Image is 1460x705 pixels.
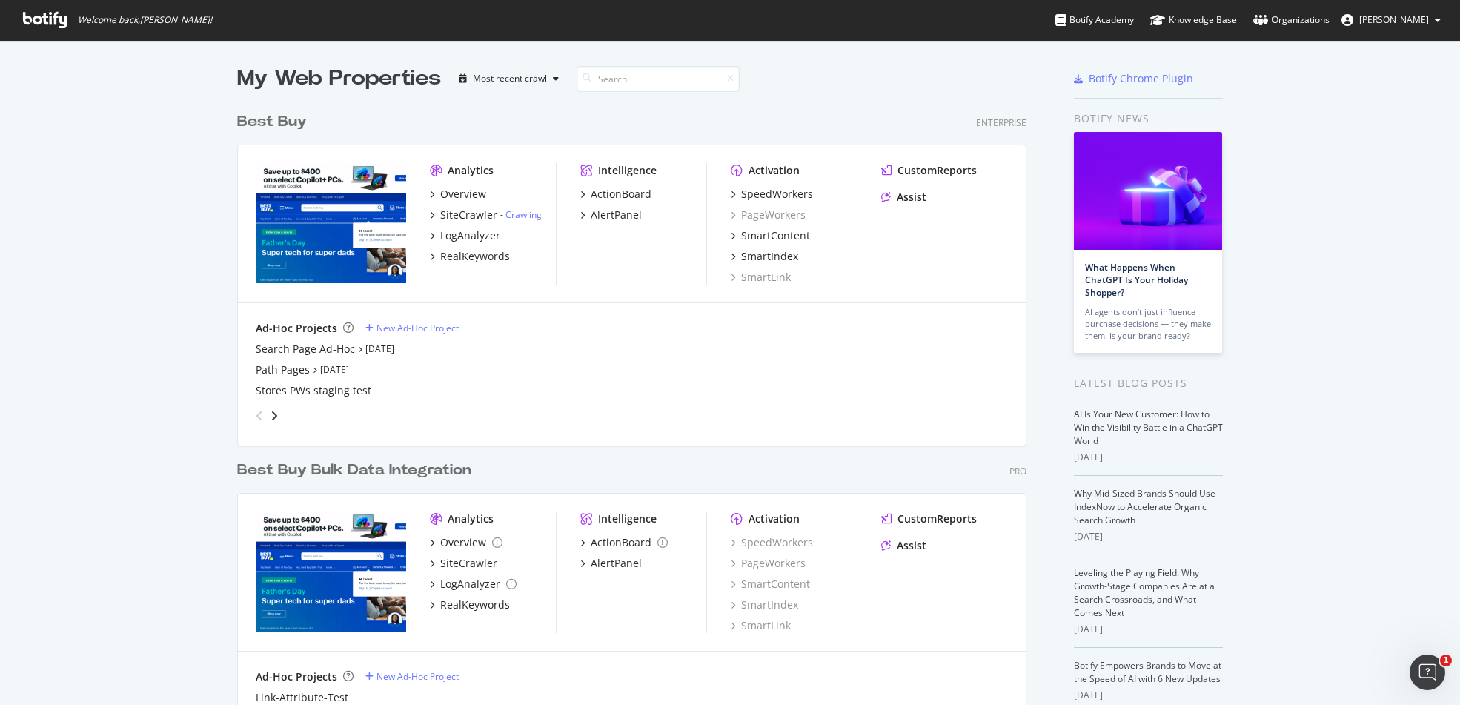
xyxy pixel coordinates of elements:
a: SmartContent [731,577,810,592]
div: RealKeywords [440,598,510,612]
div: [DATE] [1074,451,1223,464]
a: New Ad-Hoc Project [365,322,459,334]
button: [PERSON_NAME] [1330,8,1453,32]
div: RealKeywords [440,249,510,264]
iframe: Intercom live chat [1410,655,1445,690]
a: Botify Empowers Brands to Move at the Speed of AI with 6 New Updates [1074,659,1221,685]
div: SmartIndex [741,249,798,264]
div: AlertPanel [591,208,642,222]
a: ActionBoard [580,187,651,202]
div: angle-left [250,404,269,428]
div: Best Buy Bulk Data Integration [237,460,471,481]
a: LogAnalyzer [430,228,500,243]
div: Knowledge Base [1150,13,1237,27]
div: Pro [1009,465,1026,477]
a: RealKeywords [430,249,510,264]
span: 1 [1440,655,1452,666]
input: Search [577,66,740,92]
a: SmartLink [731,618,791,633]
a: SmartContent [731,228,810,243]
a: PageWorkers [731,556,806,571]
button: Most recent crawl [453,67,565,90]
a: SpeedWorkers [731,187,813,202]
span: Manos Kalaitzakis [1359,13,1429,26]
div: Best Buy [237,111,307,133]
a: SmartIndex [731,249,798,264]
div: Botify Academy [1055,13,1134,27]
div: Analytics [448,163,494,178]
div: Most recent crawl [473,74,547,83]
div: LogAnalyzer [440,577,500,592]
a: AlertPanel [580,556,642,571]
a: [DATE] [365,342,394,355]
a: CustomReports [881,163,977,178]
a: ActionBoard [580,535,668,550]
a: Stores PWs staging test [256,383,371,398]
div: Enterprise [976,116,1026,129]
a: Why Mid-Sized Brands Should Use IndexNow to Accelerate Organic Search Growth [1074,487,1215,526]
a: Link-Attribute-Test [256,690,348,705]
div: [DATE] [1074,689,1223,702]
img: What Happens When ChatGPT Is Your Holiday Shopper? [1074,132,1222,250]
a: Best Buy Bulk Data Integration [237,460,477,481]
a: LogAnalyzer [430,577,517,592]
div: SpeedWorkers [741,187,813,202]
a: Assist [881,190,926,205]
a: SiteCrawler [430,556,497,571]
a: Botify Chrome Plugin [1074,71,1193,86]
img: www.bestbuysecondary.com [256,512,406,632]
div: Organizations [1253,13,1330,27]
div: [DATE] [1074,530,1223,543]
div: Botify Chrome Plugin [1089,71,1193,86]
div: Botify news [1074,110,1223,127]
div: New Ad-Hoc Project [376,322,459,334]
div: PageWorkers [731,208,806,222]
div: Assist [897,190,926,205]
a: Best Buy [237,111,313,133]
div: Overview [440,535,486,550]
div: CustomReports [897,163,977,178]
div: Activation [749,512,800,526]
div: Ad-Hoc Projects [256,669,337,684]
div: Intelligence [598,163,657,178]
a: Overview [430,187,486,202]
div: - [500,208,542,221]
a: SpeedWorkers [731,535,813,550]
a: Path Pages [256,363,310,377]
a: Overview [430,535,502,550]
div: SiteCrawler [440,556,497,571]
a: RealKeywords [430,598,510,612]
div: CustomReports [897,512,977,526]
a: Crawling [505,208,542,221]
a: AlertPanel [580,208,642,222]
div: ActionBoard [591,535,651,550]
div: New Ad-Hoc Project [376,670,459,683]
a: Search Page Ad-Hoc [256,342,355,357]
a: CustomReports [881,512,977,526]
a: [DATE] [320,363,349,376]
div: AI agents don’t just influence purchase decisions — they make them. Is your brand ready? [1085,306,1211,342]
div: SiteCrawler [440,208,497,222]
div: Activation [749,163,800,178]
img: bestbuy.com [256,163,406,283]
div: AlertPanel [591,556,642,571]
a: Assist [881,538,926,553]
div: Analytics [448,512,494,526]
a: What Happens When ChatGPT Is Your Holiday Shopper? [1085,261,1188,299]
a: SmartLink [731,270,791,285]
div: ActionBoard [591,187,651,202]
a: SiteCrawler- Crawling [430,208,542,222]
div: Latest Blog Posts [1074,375,1223,391]
div: SmartIndex [731,598,798,612]
div: Intelligence [598,512,657,526]
div: Assist [897,538,926,553]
